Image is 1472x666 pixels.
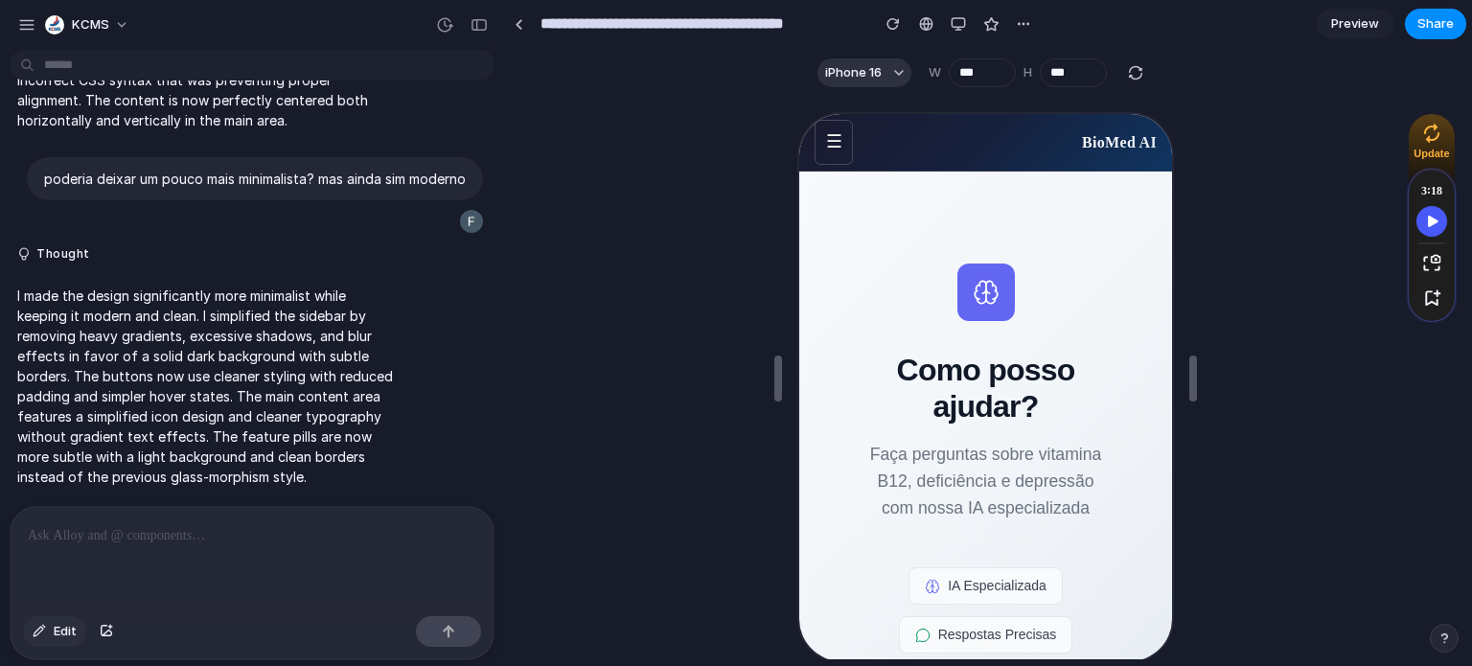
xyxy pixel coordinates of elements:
[1317,9,1393,39] a: Preview
[1331,14,1379,34] span: Preview
[61,238,311,311] h1: Como posso ajudar?
[15,6,54,51] button: ☰
[17,50,396,130] p: I fixed the centering issues on your page by removing the incorrect CSS syntax that was preventin...
[17,286,396,487] p: I made the design significantly more minimalist while keeping it modern and clean. I simplified t...
[37,10,139,40] button: KCMS
[929,63,941,82] label: W
[61,327,311,407] p: Faça perguntas sobre vitamina B12, deficiência e depressão com nossa IA especializada
[1417,14,1454,34] span: Share
[825,63,882,82] span: iPhone 16
[72,15,109,34] span: KCMS
[44,169,466,189] p: poderia deixar um pouco mais minimalista? mas ainda sim moderno
[54,622,77,641] span: Edit
[1405,9,1466,39] button: Share
[149,462,247,482] span: IA Especializada
[817,58,911,87] button: iPhone 16
[1023,63,1032,82] label: H
[139,511,258,531] span: Respostas Precisas
[23,616,86,647] button: Edit
[283,17,357,40] h3: BioMed AI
